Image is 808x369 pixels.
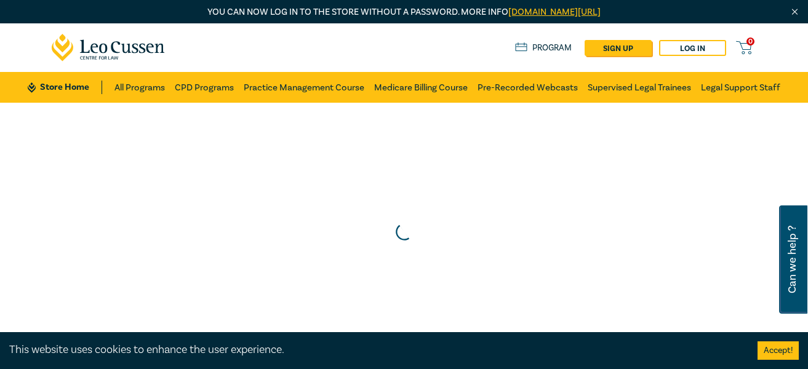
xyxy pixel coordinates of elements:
[585,40,652,56] a: sign up
[478,72,578,103] a: Pre-Recorded Webcasts
[746,38,754,46] span: 0
[758,341,799,360] button: Accept cookies
[28,81,102,94] a: Store Home
[701,72,780,103] a: Legal Support Staff
[52,6,757,19] p: You can now log in to the store without a password. More info
[244,72,364,103] a: Practice Management Course
[790,7,800,17] img: Close
[9,342,739,358] div: This website uses cookies to enhance the user experience.
[114,72,165,103] a: All Programs
[508,6,601,18] a: [DOMAIN_NAME][URL]
[374,72,468,103] a: Medicare Billing Course
[515,41,572,55] a: Program
[588,72,691,103] a: Supervised Legal Trainees
[786,213,798,306] span: Can we help ?
[175,72,234,103] a: CPD Programs
[659,40,726,56] a: Log in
